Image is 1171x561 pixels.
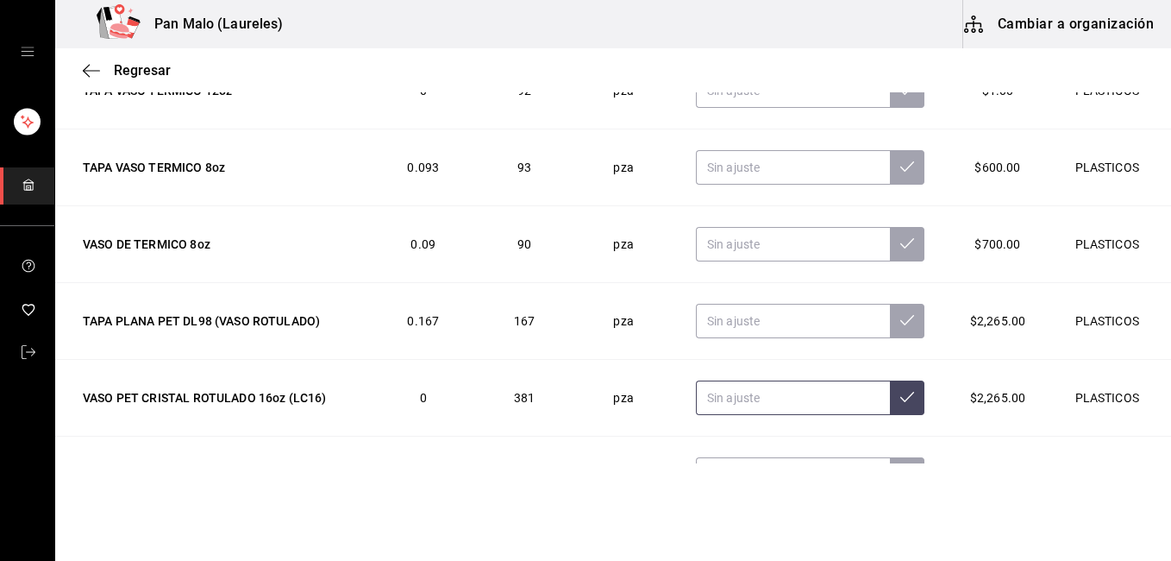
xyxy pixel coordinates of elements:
span: 92 [517,84,531,98]
span: 0.093 [407,161,439,174]
span: $700.00 [974,237,1020,251]
td: PLASTICOS [1049,283,1171,360]
td: pza [572,129,674,206]
span: 93 [517,161,531,174]
span: $1.00 [982,84,1014,98]
td: VASO DE TERMICO 8oz [55,206,370,283]
span: $2,265.00 [970,391,1025,405]
span: 90 [517,237,531,251]
td: TAPA VASO TERMICO 8oz [55,129,370,206]
input: Sin ajuste [696,457,891,492]
input: Sin ajuste [696,150,891,185]
td: VASO ESPRESSO [55,437,370,514]
td: pza [572,206,674,283]
span: $2,265.00 [970,314,1025,328]
td: pza [572,283,674,360]
span: 0 [420,391,427,405]
span: 167 [514,314,535,328]
input: Sin ajuste [696,227,891,262]
td: VASO PET CRISTAL ROTULADO 16oz (LC16) [55,360,370,437]
h3: Pan Malo (Laureles) [141,14,284,35]
td: PLASTICOS [1049,206,1171,283]
input: Sin ajuste [696,304,891,338]
td: PLASTICOS [1049,437,1171,514]
button: Regresar [83,62,171,79]
span: 0 [420,84,427,98]
span: 381 [514,391,535,405]
span: Regresar [114,62,171,79]
span: 0.09 [410,237,435,251]
span: $600.00 [974,161,1020,174]
td: PLASTICOS [1049,360,1171,437]
td: TAPA PLANA PET DL98 (VASO ROTULADO) [55,283,370,360]
td: pza [572,437,674,514]
td: PLASTICOS [1049,129,1171,206]
td: pza [572,360,674,437]
input: Sin ajuste [696,381,891,415]
span: 0.167 [407,314,439,328]
button: open drawer [21,45,34,59]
